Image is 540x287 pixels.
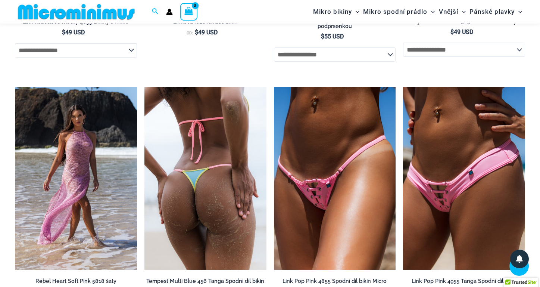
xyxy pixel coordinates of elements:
font: Vnější [439,8,458,15]
a: Mikro bikinyMenu TogglePřepnout do nabídky [311,2,361,21]
a: Tempest Multi Blue 456 Spodní díl 01Tempest Multi Blue 312 Top 456 Bottom 07Tempest Multi Blue 31... [144,87,266,270]
span: Od: [187,31,193,36]
img: Link Pop růžový 4855 spodní díl 01 [274,87,396,270]
span: Přepnout do nabídky [458,2,466,21]
a: Zobrazit nákupní košík, prázdný [180,3,197,20]
img: Link Pop růžový 4955 spodní díl 01 [403,87,525,270]
h2: Link Pop Pink 4955 Tanga Spodní díl bikin [403,278,525,285]
bdi: 49 USD [195,29,218,36]
span: $ [321,33,324,40]
a: Mikro spodní prádloMenu TogglePřepnout do nabídky [361,2,437,21]
span: $ [62,29,65,36]
bdi: 49 USD [450,28,473,36]
img: Rebel Heart Soft Pink 5818 šaty 01 [15,87,137,270]
span: $ [450,28,454,36]
span: Přepnout do nabídky [352,2,359,21]
img: MM LOGO OBCHODU PLOCHÉ [15,3,138,20]
font: Mikro bikiny [313,8,352,15]
a: Rebel Heart Soft Pink 5818 šaty 01Rebel Heart Soft Pink 5818 Dress 04Rebel Heart Soft Pink 5818 D... [15,87,137,270]
a: Island Heat Ocean 359 Bikiny s klipovou podprsenkou [274,16,396,33]
bdi: 49 USD [62,29,85,36]
span: Přepnout do nabídky [427,2,435,21]
a: Odkaz na ikonu vyhledávání [152,7,159,16]
h2: Tempest Multi Blue 456 Tanga Spodní díl bikin [144,278,266,285]
bdi: 55 USD [321,33,344,40]
span: $ [195,29,198,36]
a: Pánské plavkyMenu TogglePřepnout do nabídky [468,2,524,21]
a: VnějšíMenu TogglePřepnout do nabídky [437,2,468,21]
img: Tempest Multi Blue 312 Top 456 Bottom 07 [144,87,266,270]
a: Link Pop růžový 4955 spodní díl 01Link Pop Pink 4955 Bottom 02Link Pop Pink 4955 Bottom 02 [403,87,525,270]
font: Pánské plavky [469,8,515,15]
h2: Rebel Heart Soft Pink 5818 šaty [15,278,137,285]
nav: Navigace na webu [310,1,525,22]
a: Odkaz na ikonu účtu [166,9,173,15]
span: Přepnout do nabídky [515,2,522,21]
a: Link Pop růžový 4855 spodní díl 01Link Pop Pink 3070 Top 4855 Bottom 03Link Pop Pink 3070 Top 485... [274,87,396,270]
font: Mikro spodní prádlo [363,8,427,15]
h2: Link Pop Pink 4855 Spodní díl bikin Micro [274,278,396,285]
